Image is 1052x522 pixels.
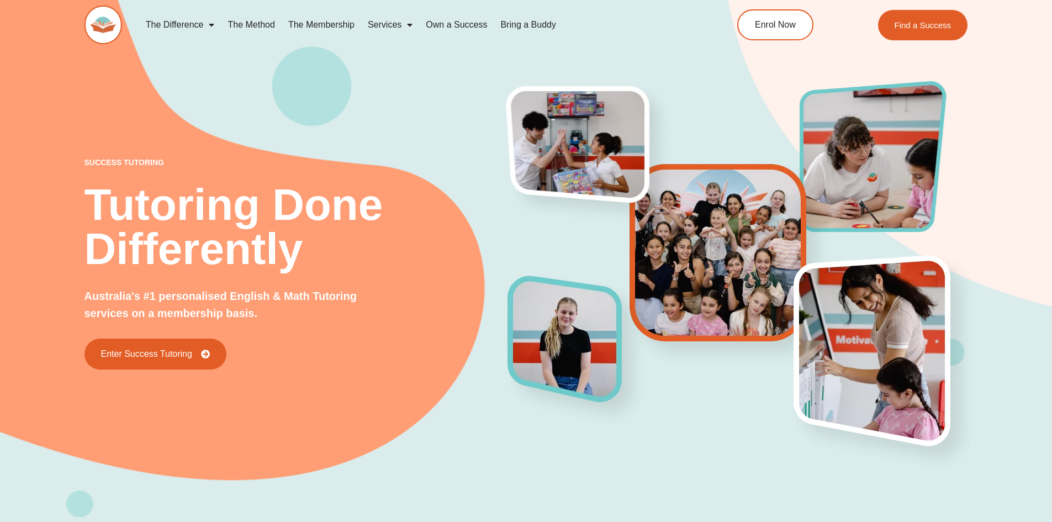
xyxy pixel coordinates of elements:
[84,183,509,271] h2: Tutoring Done Differently
[755,20,796,29] span: Enrol Now
[737,9,813,40] a: Enrol Now
[139,12,687,38] nav: Menu
[221,12,281,38] a: The Method
[282,12,361,38] a: The Membership
[84,339,226,370] a: Enter Success Tutoring
[878,10,968,40] a: Find a Success
[361,12,419,38] a: Services
[139,12,221,38] a: The Difference
[84,288,394,322] p: Australia's #1 personalised English & Math Tutoring services on a membership basis.
[895,21,951,29] span: Find a Success
[494,12,563,38] a: Bring a Buddy
[84,159,509,166] p: success tutoring
[101,350,192,358] span: Enter Success Tutoring
[419,12,494,38] a: Own a Success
